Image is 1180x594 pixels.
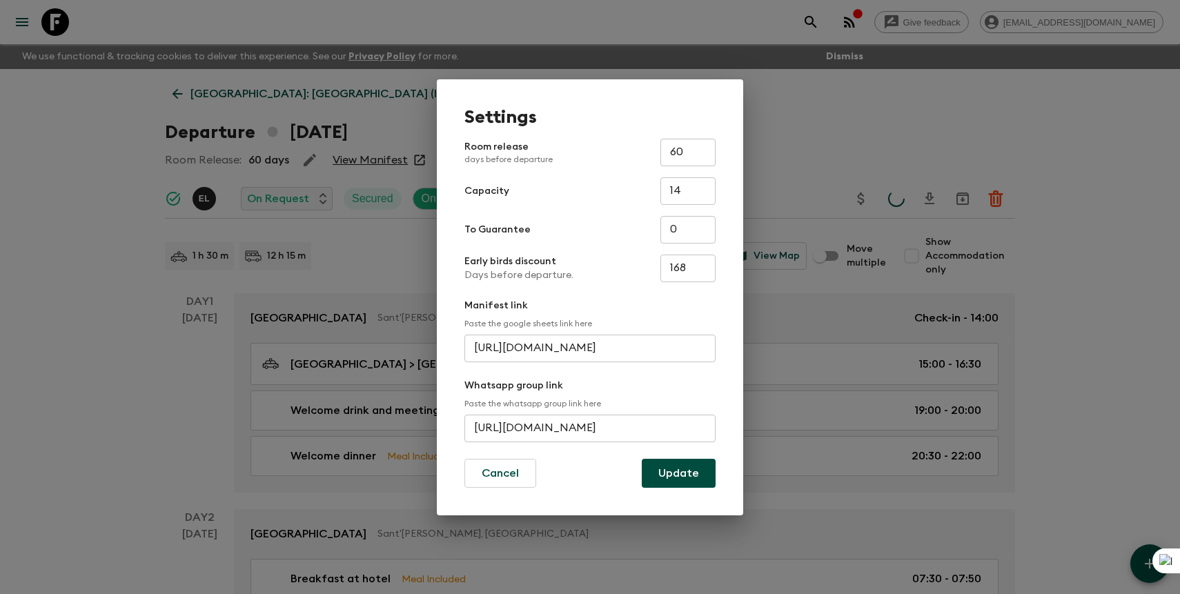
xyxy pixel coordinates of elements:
input: e.g. 30 [660,139,716,166]
button: Update [642,459,716,488]
p: Whatsapp group link [464,379,716,393]
p: Days before departure. [464,268,573,282]
input: e.g. https://docs.google.com/spreadsheets/d/1P7Zz9v8J0vXy1Q/edit#gid=0 [464,335,716,362]
p: Room release [464,140,553,165]
input: e.g. 14 [660,177,716,205]
p: Manifest link [464,299,716,313]
input: e.g. 180 [660,255,716,282]
p: Paste the google sheets link here [464,318,716,329]
p: Early birds discount [464,255,573,268]
p: To Guarantee [464,223,531,237]
button: Cancel [464,459,536,488]
p: days before departure [464,154,553,165]
p: Capacity [464,184,509,198]
h1: Settings [464,107,716,128]
input: e.g. 4 [660,216,716,244]
input: e.g. https://chat.whatsapp.com/... [464,415,716,442]
p: Paste the whatsapp group link here [464,398,716,409]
